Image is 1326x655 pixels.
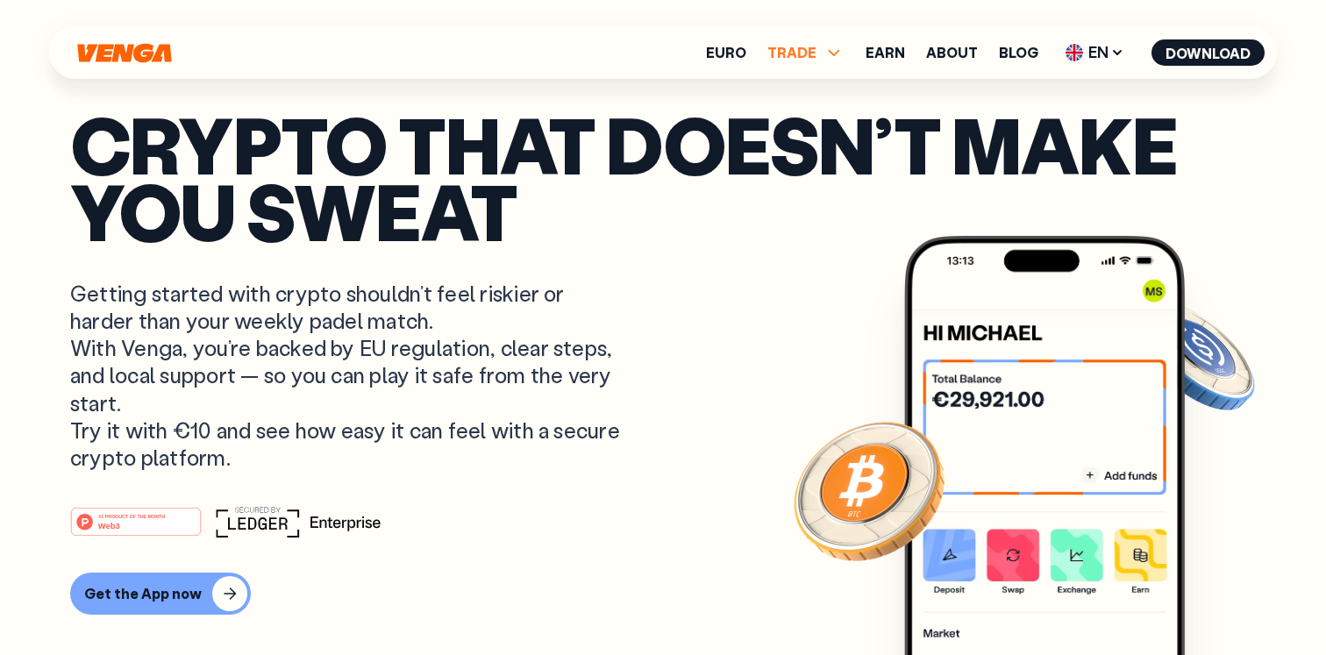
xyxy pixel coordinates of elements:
tspan: Web3 [98,521,120,530]
svg: Home [75,43,174,63]
button: Get the App now [70,573,251,615]
a: Earn [866,46,905,60]
button: Download [1151,39,1265,66]
a: Euro [706,46,746,60]
span: EN [1059,39,1130,67]
p: Getting started with crypto shouldn’t feel riskier or harder than your weekly padel match. With V... [70,280,624,471]
tspan: #1 PRODUCT OF THE MONTH [98,514,165,519]
a: #1 PRODUCT OF THE MONTHWeb3 [70,517,202,540]
span: TRADE [767,42,845,63]
a: Get the App now [70,573,1256,615]
img: flag-uk [1066,44,1083,61]
a: About [926,46,978,60]
span: TRADE [767,46,816,60]
a: Blog [999,46,1038,60]
p: Crypto that doesn’t make you sweat [70,110,1256,245]
img: Bitcoin [790,411,948,569]
div: Get the App now [84,585,202,602]
img: USDC coin [1132,293,1258,419]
